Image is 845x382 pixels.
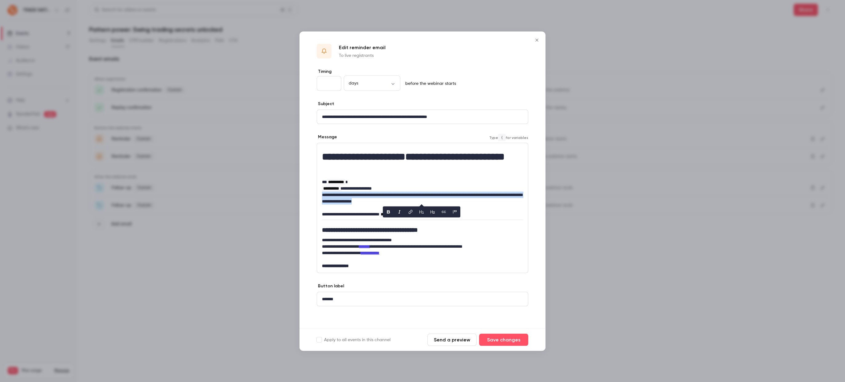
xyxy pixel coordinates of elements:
[406,207,415,217] button: link
[317,100,334,107] label: Subject
[339,52,386,58] p: To live registrants
[531,34,543,46] button: Close
[498,134,506,141] code: {
[344,80,400,86] div: days
[317,68,528,74] label: Timing
[395,207,404,217] button: italic
[479,333,528,346] button: Save changes
[450,207,460,217] button: blockquote
[403,80,456,86] p: before the webinar starts
[317,283,344,289] label: Button label
[339,44,386,51] p: Edit reminder email
[317,134,337,140] label: Message
[489,134,528,141] span: Type for variables
[317,143,528,273] div: editor
[317,337,391,343] label: Apply to all events in this channel
[317,292,528,306] div: editor
[317,110,528,124] div: editor
[427,333,477,346] button: Send a preview
[383,207,393,217] button: bold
